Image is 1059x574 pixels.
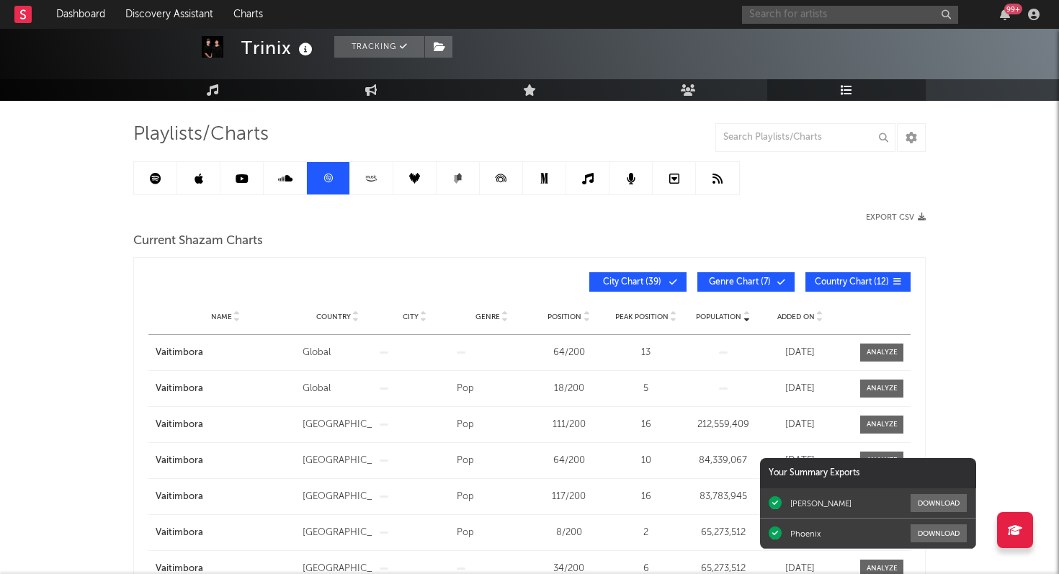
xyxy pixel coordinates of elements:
[156,490,295,504] a: Vaitimbora
[611,454,681,468] div: 10
[742,6,958,24] input: Search for artists
[334,36,424,58] button: Tracking
[534,382,604,396] div: 18 / 200
[303,454,372,468] div: [GEOGRAPHIC_DATA]
[777,313,815,321] span: Added On
[316,313,351,321] span: Country
[688,490,758,504] div: 83,783,945
[707,278,773,287] span: Genre Chart ( 7 )
[911,524,967,542] button: Download
[696,313,741,321] span: Population
[534,454,604,468] div: 64 / 200
[715,123,895,152] input: Search Playlists/Charts
[133,233,263,250] span: Current Shazam Charts
[760,458,976,488] div: Your Summary Exports
[457,382,527,396] div: Pop
[688,454,758,468] div: 84,339,067
[457,418,527,432] div: Pop
[611,382,681,396] div: 5
[475,313,500,321] span: Genre
[303,346,372,360] div: Global
[156,418,295,432] a: Vaitimbora
[156,526,295,540] a: Vaitimbora
[611,490,681,504] div: 16
[599,278,665,287] span: City Chart ( 39 )
[156,346,295,360] a: Vaitimbora
[403,313,419,321] span: City
[765,454,835,468] div: [DATE]
[866,213,926,222] button: Export CSV
[457,490,527,504] div: Pop
[156,382,295,396] a: Vaitimbora
[303,382,372,396] div: Global
[611,418,681,432] div: 16
[534,418,604,432] div: 111 / 200
[534,526,604,540] div: 8 / 200
[697,272,795,292] button: Genre Chart(7)
[615,313,669,321] span: Peak Position
[534,490,604,504] div: 117 / 200
[1004,4,1022,14] div: 99 +
[765,346,835,360] div: [DATE]
[211,313,232,321] span: Name
[457,454,527,468] div: Pop
[688,526,758,540] div: 65,273,512
[548,313,581,321] span: Position
[611,526,681,540] div: 2
[303,418,372,432] div: [GEOGRAPHIC_DATA]
[534,346,604,360] div: 64 / 200
[815,278,889,287] span: Country Chart ( 12 )
[790,498,852,508] div: [PERSON_NAME]
[911,494,967,512] button: Download
[765,418,835,432] div: [DATE]
[589,272,687,292] button: City Chart(39)
[790,529,821,539] div: Phoenix
[457,526,527,540] div: Pop
[765,382,835,396] div: [DATE]
[1000,9,1010,20] button: 99+
[241,36,316,60] div: Trinix
[611,346,681,360] div: 13
[133,126,269,143] span: Playlists/Charts
[805,272,911,292] button: Country Chart(12)
[303,526,372,540] div: [GEOGRAPHIC_DATA]
[156,454,295,468] a: Vaitimbora
[303,490,372,504] div: [GEOGRAPHIC_DATA]
[688,418,758,432] div: 212,559,409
